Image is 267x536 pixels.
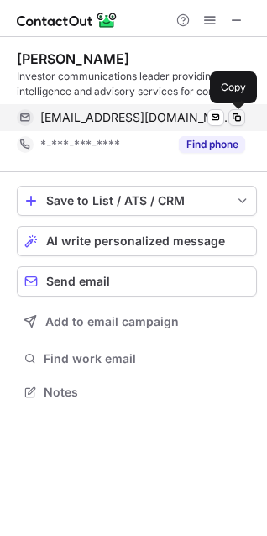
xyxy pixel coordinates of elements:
span: Add to email campaign [45,315,179,328]
button: AI write personalized message [17,226,257,256]
div: Investor communications leader providing intelligence and advisory services for corporate issuers... [17,69,257,99]
button: Send email [17,266,257,297]
button: Notes [17,381,257,404]
span: Find work email [44,351,250,366]
span: Send email [46,275,110,288]
button: Reveal Button [179,136,245,153]
div: [PERSON_NAME] [17,50,129,67]
button: Add to email campaign [17,307,257,337]
span: AI write personalized message [46,234,225,248]
span: Notes [44,385,250,400]
button: save-profile-one-click [17,186,257,216]
img: ContactOut v5.3.10 [17,10,118,30]
button: Find work email [17,347,257,370]
div: Save to List / ATS / CRM [46,194,228,208]
span: [EMAIL_ADDRESS][DOMAIN_NAME] [40,110,233,125]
